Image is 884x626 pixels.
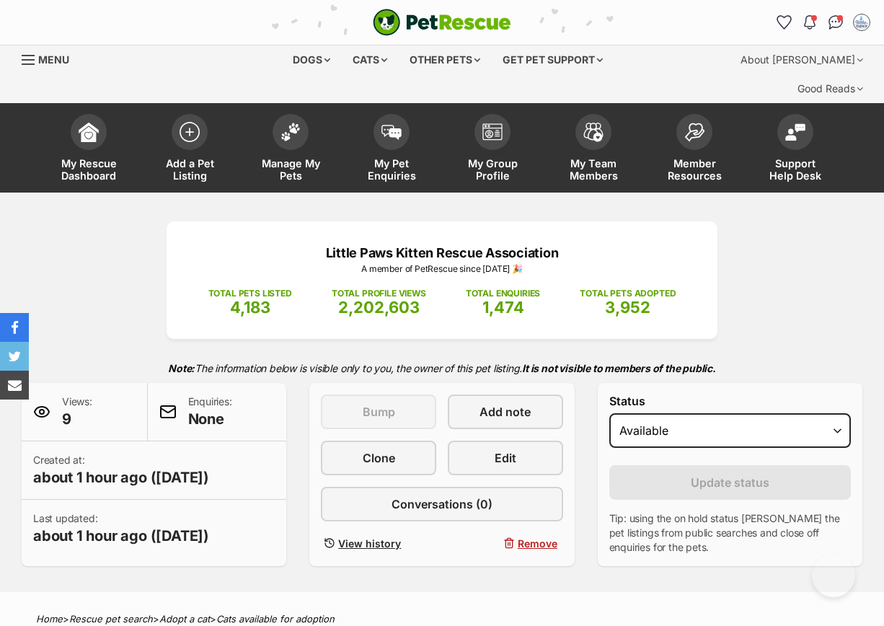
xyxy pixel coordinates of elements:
span: Add note [479,403,531,420]
div: Dogs [283,45,340,74]
span: 3,952 [605,298,650,317]
img: Amanda profile pic [854,15,869,30]
a: My Team Members [543,107,644,193]
img: manage-my-pets-icon-02211641906a0b7f246fdf0571729dbe1e7629f14944591b6c1af311fb30b64b.svg [280,123,301,141]
img: pet-enquiries-icon-7e3ad2cf08bfb03b45e93fb7055b45f3efa6380592205ae92323e6603595dc1f.svg [381,125,402,141]
ul: Account quick links [772,11,873,34]
a: Menu [22,45,79,71]
p: Views: [62,394,92,429]
img: team-members-icon-5396bd8760b3fe7c0b43da4ab00e1e3bb1a5d9ba89233759b79545d2d3fc5d0d.svg [583,123,604,141]
a: Cats available for adoption [216,613,335,625]
div: Get pet support [492,45,613,74]
img: chat-41dd97257d64d25036548639549fe6c8038ab92f7586957e7f3b1b290dea8141.svg [828,15,844,30]
a: Edit [448,441,563,475]
p: Tip: using the on hold status [PERSON_NAME] the pet listings from public searches and close off e... [609,511,851,555]
img: dashboard-icon-eb2f2d2d3e046f16d808141f083e7271f6b2e854fb5c12c21221c1fb7104beca.svg [79,122,99,142]
span: about 1 hour ago ([DATE]) [33,526,209,546]
p: A member of PetRescue since [DATE] 🎉 [188,263,696,275]
span: View history [338,536,401,551]
a: Conversations (0) [321,487,562,521]
span: about 1 hour ago ([DATE]) [33,467,209,488]
button: Bump [321,394,436,429]
span: Conversations (0) [392,495,492,513]
span: Menu [38,53,69,66]
strong: Note: [168,362,195,374]
a: Conversations [824,11,847,34]
span: Add a Pet Listing [157,157,222,182]
img: logo-cat-932fe2b9b8326f06289b0f2fb663e598f794de774fb13d1741a6617ecf9a85b4.svg [373,9,511,36]
p: TOTAL ENQUIRIES [466,287,540,300]
p: TOTAL PROFILE VIEWS [332,287,426,300]
button: Notifications [798,11,821,34]
p: Created at: [33,453,209,488]
button: My account [850,11,873,34]
span: Edit [495,449,516,467]
img: group-profile-icon-3fa3cf56718a62981997c0bc7e787c4b2cf8bcc04b72c1350f741eb67cf2f40e.svg [482,123,503,141]
span: Remove [518,536,557,551]
div: Cats [342,45,397,74]
p: TOTAL PETS LISTED [208,287,292,300]
a: Member Resources [644,107,745,193]
div: About [PERSON_NAME] [730,45,873,74]
span: My Group Profile [460,157,525,182]
a: Add a Pet Listing [139,107,240,193]
span: Manage My Pets [258,157,323,182]
span: Clone [363,449,395,467]
p: The information below is visible only to you, the owner of this pet listing. [22,353,862,383]
button: Update status [609,465,851,500]
span: 9 [62,409,92,429]
p: TOTAL PETS ADOPTED [580,287,676,300]
span: My Pet Enquiries [359,157,424,182]
label: Status [609,394,851,407]
img: member-resources-icon-8e73f808a243e03378d46382f2149f9095a855e16c252ad45f914b54edf8863c.svg [684,123,704,142]
span: Bump [363,403,395,420]
p: Enquiries: [188,394,232,429]
img: help-desk-icon-fdf02630f3aa405de69fd3d07c3f3aa587a6932b1a1747fa1d2bba05be0121f9.svg [785,123,805,141]
a: Add note [448,394,563,429]
a: My Pet Enquiries [341,107,442,193]
a: Adopt a cat [159,613,210,625]
a: Rescue pet search [69,613,153,625]
span: 2,202,603 [338,298,420,317]
a: My Rescue Dashboard [38,107,139,193]
span: Support Help Desk [763,157,828,182]
a: Manage My Pets [240,107,341,193]
strong: It is not visible to members of the public. [522,362,716,374]
img: add-pet-listing-icon-0afa8454b4691262ce3f59096e99ab1cd57d4a30225e0717b998d2c9b9846f56.svg [180,122,200,142]
span: Member Resources [662,157,727,182]
span: None [188,409,232,429]
a: Favourites [772,11,795,34]
span: 1,474 [482,298,524,317]
div: Other pets [399,45,490,74]
p: Last updated: [33,511,209,546]
div: Good Reads [787,74,873,103]
a: PetRescue [373,9,511,36]
iframe: Help Scout Beacon - Open [812,554,855,597]
span: My Team Members [561,157,626,182]
a: Support Help Desk [745,107,846,193]
a: My Group Profile [442,107,543,193]
a: View history [321,533,436,554]
p: Little Paws Kitten Rescue Association [188,243,696,263]
button: Remove [448,533,563,554]
span: My Rescue Dashboard [56,157,121,182]
a: Clone [321,441,436,475]
a: Home [36,613,63,625]
span: Update status [691,474,769,491]
span: 4,183 [230,298,270,317]
img: notifications-46538b983faf8c2785f20acdc204bb7945ddae34d4c08c2a6579f10ce5e182be.svg [804,15,816,30]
